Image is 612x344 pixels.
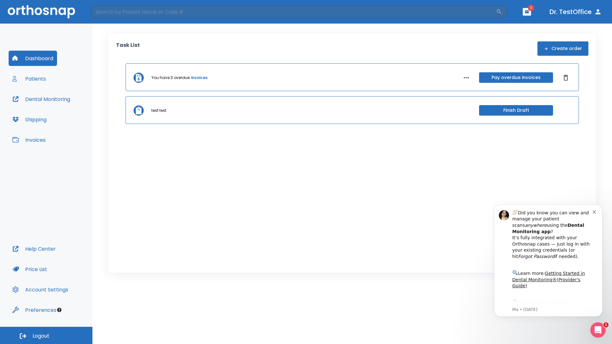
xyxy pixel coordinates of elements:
[9,71,50,86] button: Patients
[9,132,49,147] button: Invoices
[479,105,553,116] button: Finish Draft
[537,41,588,56] button: Create order
[56,307,62,313] div: Tooltip anchor
[590,322,606,338] iframe: Intercom live chat
[561,73,571,83] button: Dismiss
[151,75,190,81] p: You have 3 overdue
[116,41,140,56] p: Task List
[479,72,553,83] button: Pay overdue invoices
[151,108,166,113] p: test test
[9,282,72,297] button: Account Settings
[191,75,208,81] a: invoices
[9,262,51,277] button: Price List
[484,197,612,341] iframe: Intercom notifications message
[91,5,496,18] input: Search by Patient Name or Case #
[9,112,50,127] button: Shipping
[8,5,75,18] img: Orthosnap
[9,302,60,318] button: Preferences
[9,51,57,66] button: Dashboard
[603,322,608,327] span: 1
[528,5,534,11] span: 1
[547,6,604,18] button: Dr. TestOffice
[9,91,74,107] button: Dental Monitoring
[9,241,60,256] button: Help Center
[33,333,49,340] span: Logout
